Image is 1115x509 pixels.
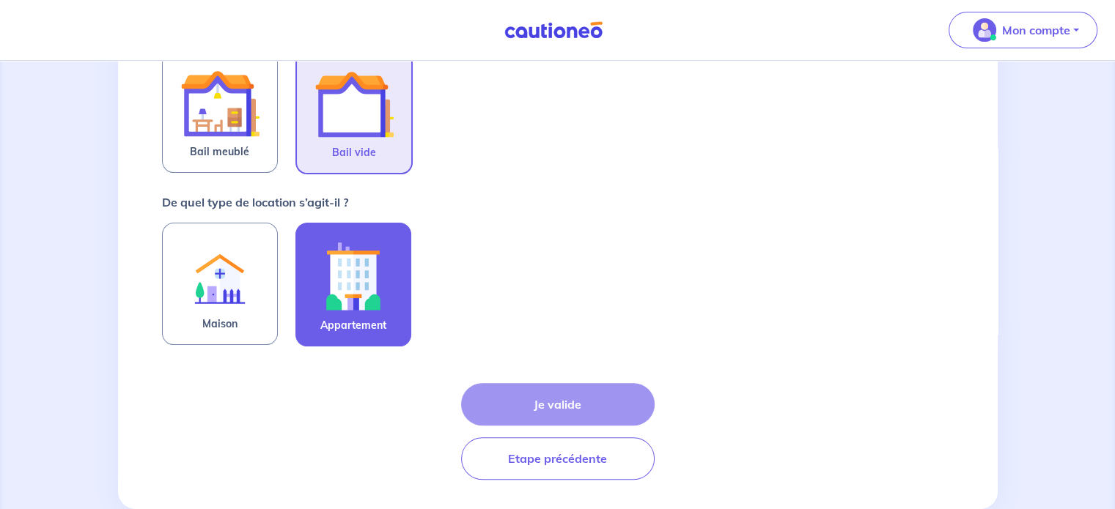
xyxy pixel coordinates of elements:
img: Cautioneo [498,21,608,40]
img: illu_account_valid_menu.svg [973,18,996,42]
p: Mon compte [1002,21,1070,39]
img: illu_furnished_lease.svg [180,64,260,143]
button: Etape précédente [461,437,655,480]
img: illu_apartment.svg [314,235,393,316]
span: Bail vide [332,144,376,161]
img: illu_rent.svg [180,235,260,315]
p: De quel type de location s’agit-il ? [162,193,348,211]
span: Maison [202,315,238,332]
span: Bail meublé [190,143,249,160]
img: illu_empty_lease.svg [314,64,394,144]
button: illu_account_valid_menu.svgMon compte [949,12,1097,48]
span: Appartement [320,316,386,334]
